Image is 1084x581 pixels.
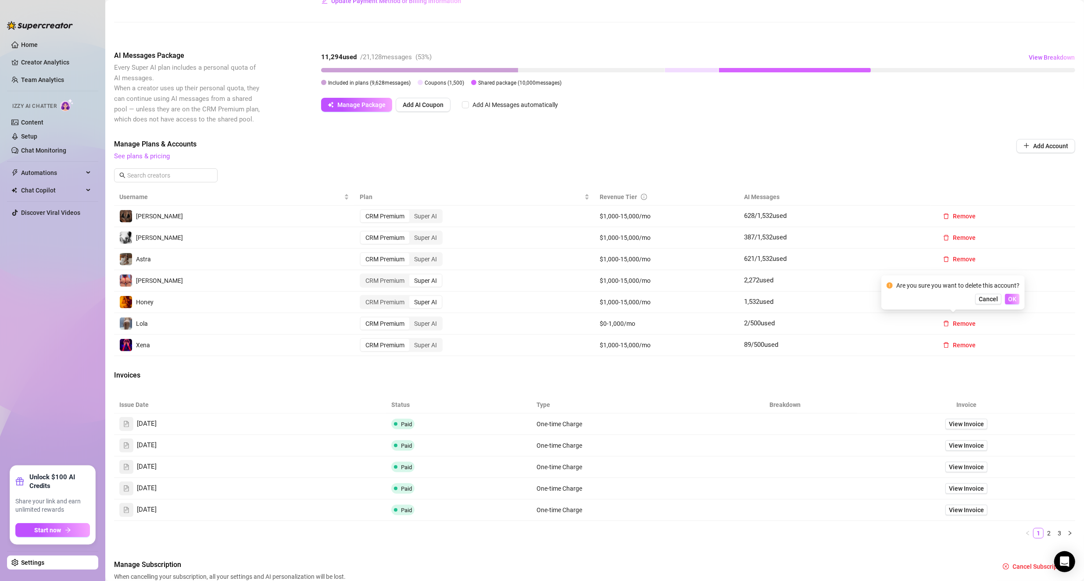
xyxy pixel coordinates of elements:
span: 1,532 used [744,298,773,306]
a: Settings [21,559,44,566]
span: info-circle [641,194,647,200]
span: Remove [953,256,976,263]
span: One-time Charge [537,442,582,449]
span: Honey [136,299,154,306]
button: Add Account [1016,139,1075,153]
div: Super AI [409,232,442,244]
span: left [1025,531,1030,536]
span: Xena [136,342,150,349]
img: Xena [120,339,132,351]
a: Content [21,119,43,126]
td: $1,000-15,000/mo [595,292,739,313]
a: Setup [21,133,37,140]
span: View Invoice [949,462,984,472]
span: Paid [401,442,412,449]
td: $1,000-15,000/mo [595,270,739,292]
div: CRM Premium [361,296,409,308]
span: file-text [123,442,129,449]
span: Lola [136,320,148,327]
button: Remove [936,252,983,266]
div: Super AI [409,317,442,330]
span: 2 / 500 used [744,319,775,327]
th: Username [114,189,354,206]
span: 621 / 1,532 used [744,255,787,263]
span: file-text [123,507,129,513]
span: Manage Package [337,101,386,108]
div: Super AI [409,253,442,265]
span: delete [943,256,949,262]
span: [PERSON_NAME] [136,213,183,220]
span: Paid [401,421,412,428]
button: Remove [936,338,983,352]
a: View Invoice [945,419,987,429]
span: Start now [35,527,61,534]
span: Cancel [979,296,998,303]
button: Cancel [975,294,1002,304]
span: Chat Copilot [21,183,83,197]
span: One-time Charge [537,485,582,492]
span: gift [15,477,24,486]
span: / 21,128 messages [360,53,412,61]
img: logo-BBDzfeDw.svg [7,21,73,30]
span: Astra [136,256,151,263]
div: CRM Premium [361,253,409,265]
button: Start nowarrow-right [15,523,90,537]
span: One-time Charge [537,463,582,471]
button: Cancel Subscription [996,560,1075,574]
span: Manage Plans & Accounts [114,139,957,150]
a: Chat Monitoring [21,147,66,154]
li: 3 [1054,528,1065,538]
span: Plan [360,192,583,202]
span: delete [943,342,949,348]
span: 628 / 1,532 used [744,212,787,220]
span: Every Super AI plan includes a personal quota of AI messages. When a creator uses up their person... [114,64,260,123]
span: 387 / 1,532 used [744,233,787,241]
button: right [1065,528,1075,538]
img: Elsie [120,232,132,244]
span: search [119,172,125,178]
strong: Unlock $100 AI Credits [29,473,90,490]
span: [DATE] [137,505,157,515]
button: Remove [936,231,983,245]
span: [PERSON_NAME] [136,277,183,284]
a: View Invoice [945,505,987,515]
div: segmented control [360,274,443,288]
a: 1 [1034,528,1043,538]
div: Add AI Messages automatically [472,100,558,110]
a: Creator Analytics [21,55,91,69]
span: [PERSON_NAME] [136,234,183,241]
div: segmented control [360,338,443,352]
button: Manage Package [321,98,392,112]
li: 1 [1033,528,1044,538]
a: Home [21,41,38,48]
a: See plans & pricing [114,152,170,160]
img: Lola [120,317,132,330]
button: Remove [936,209,983,223]
span: Add Account [1033,143,1068,150]
button: left [1023,528,1033,538]
th: Plan [354,189,595,206]
a: 3 [1055,528,1064,538]
div: CRM Premium [361,210,409,222]
th: Issue Date [114,396,386,413]
div: Are you sure you want to delete this account? [896,281,1020,290]
li: Next Page [1065,528,1075,538]
div: Super AI [409,210,442,222]
span: Manage Subscription [114,560,348,570]
span: file-text [123,421,129,427]
img: AI Chatter [60,99,74,111]
span: Revenue Tier [600,193,637,200]
div: segmented control [360,317,443,331]
span: Username [119,192,342,202]
a: Discover Viral Videos [21,209,80,216]
div: Open Intercom Messenger [1054,551,1075,572]
span: right [1067,531,1073,536]
span: Remove [953,320,976,327]
span: file-text [123,464,129,470]
td: $1,000-15,000/mo [595,335,739,356]
span: [DATE] [137,419,157,429]
a: Team Analytics [21,76,64,83]
span: delete [943,235,949,241]
img: Honey [120,296,132,308]
span: Paid [401,507,412,513]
